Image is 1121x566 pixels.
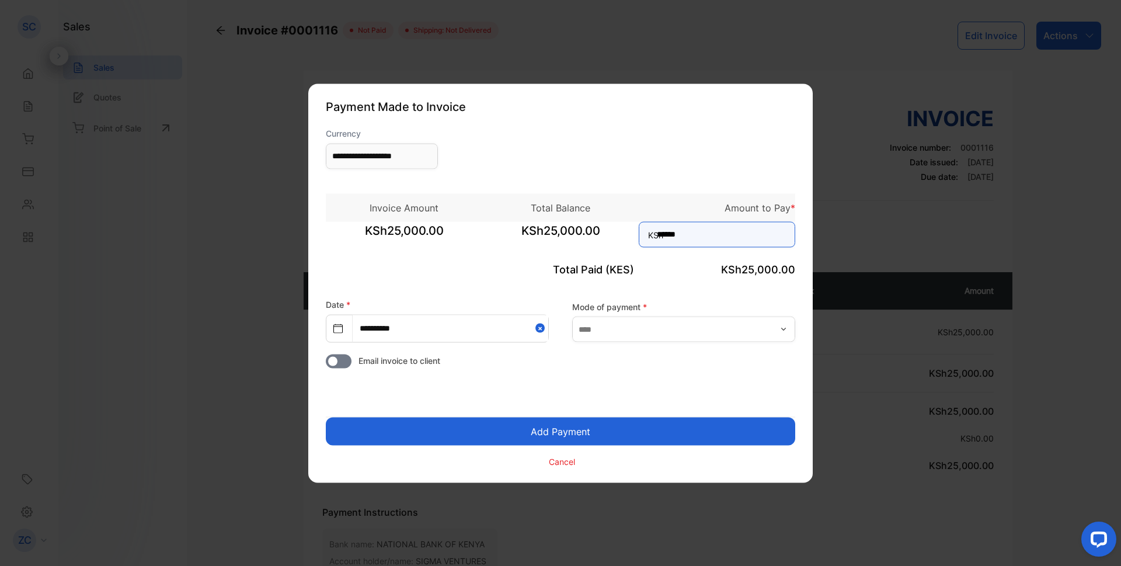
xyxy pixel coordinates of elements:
span: KSh25,000.00 [482,221,639,251]
p: Amount to Pay [639,200,795,214]
label: Date [326,299,350,309]
span: KSh25,000.00 [721,263,795,275]
label: Currency [326,127,438,139]
iframe: LiveChat chat widget [1072,517,1121,566]
button: Add Payment [326,417,795,445]
button: Close [535,315,548,341]
p: Total Balance [482,200,639,214]
span: KSh25,000.00 [326,221,482,251]
p: Payment Made to Invoice [326,98,795,115]
span: KSh [648,228,663,241]
p: Invoice Amount [326,200,482,214]
span: Email invoice to client [358,354,440,366]
label: Mode of payment [572,301,795,313]
p: Cancel [549,456,575,468]
p: Total Paid (KES) [482,261,639,277]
